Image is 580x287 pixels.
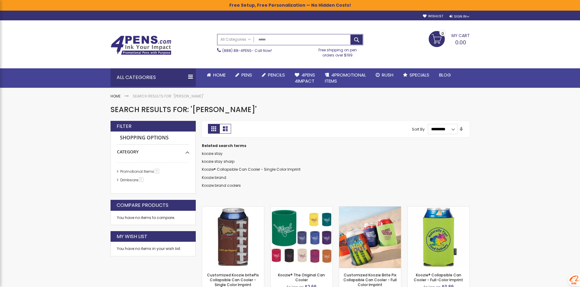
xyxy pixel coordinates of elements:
[414,272,463,282] a: Koozie® Collapsible Can Cooler - Full-Color Imprint
[439,72,451,78] span: Blog
[320,68,371,88] a: 4PROMOTIONALITEMS
[117,123,132,130] strong: Filter
[271,207,332,268] img: Koozie® The Original Can Cooler
[241,72,252,78] span: Pens
[133,94,204,99] strong: Search results for: '[PERSON_NAME]'
[111,94,121,99] a: Home
[117,233,147,240] strong: My Wish List
[217,34,254,44] a: All Categories
[423,14,443,19] a: Wishlist
[429,31,470,46] a: 0.00 0
[412,126,425,132] label: Sort By
[208,124,220,134] strong: Grid
[455,39,466,46] span: 0.00
[230,68,257,82] a: Pens
[408,206,469,211] a: Koozie® Collapsible Can Cooler - Full-Color Imprint
[268,72,285,78] span: Pencils
[117,132,189,145] strong: Shopping Options
[202,167,301,172] a: Koozie® Collapsible Can Cooler - Single Color Imprint
[434,68,456,82] a: Blog
[339,206,401,211] a: Customized Koozie Brite Pix Collapsible Can Cooler - Full Color Imprint
[222,48,251,53] a: (888) 88-4PENS
[119,177,146,183] a: Drinkware9
[398,68,434,82] a: Specials
[202,183,241,188] a: Koozie brand coolers
[295,72,315,84] span: 4Pens 4impact
[339,207,401,268] img: Customized Koozie Brite Pix Collapsible Can Cooler - Full Color Imprint
[213,72,226,78] span: Home
[117,202,168,209] strong: Compare Products
[139,177,143,182] span: 9
[312,45,363,57] div: Free shipping on pen orders over $199
[111,68,196,87] div: All Categories
[111,211,196,225] div: You have no items to compare.
[290,68,320,88] a: 4Pens4impact
[408,207,469,268] img: Koozie® Collapsible Can Cooler - Full-Color Imprint
[111,104,257,114] span: Search results for: '[PERSON_NAME]'
[202,207,264,268] img: Customized Koozie britePix Collapsible Can Cooler - Single Color Imprint
[202,175,226,180] a: Koozie brand
[202,68,230,82] a: Home
[222,48,272,53] span: - Call Now!
[155,169,159,173] span: 8
[117,246,189,251] div: You have no items in your wish list.
[371,68,398,82] a: Rush
[382,72,393,78] span: Rush
[441,31,444,36] span: 0
[271,206,332,211] a: Koozie® The Original Can Cooler
[202,151,223,156] a: koozie stay
[119,169,161,174] a: Promotional Items8
[111,36,171,55] img: 4Pens Custom Pens and Promotional Products
[410,72,429,78] span: Specials
[117,145,189,155] div: Category
[257,68,290,82] a: Pencils
[202,143,470,148] dt: Related search terms
[202,206,264,211] a: Customized Koozie britePix Collapsible Can Cooler - Single Color Imprint
[278,272,325,282] a: Koozie® The Original Can Cooler
[449,14,469,19] div: Sign In
[220,37,251,42] span: All Categories
[202,159,234,164] a: koozie stay sharp
[325,72,366,84] span: 4PROMOTIONAL ITEMS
